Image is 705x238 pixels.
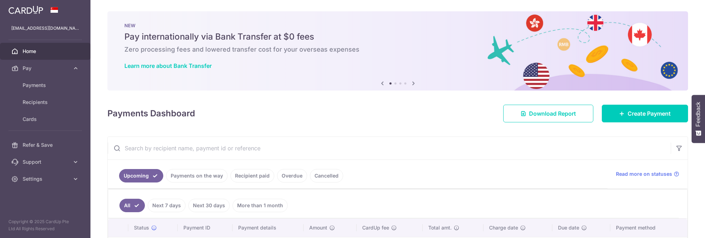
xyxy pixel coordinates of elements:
span: Download Report [529,109,576,118]
span: Create Payment [628,109,671,118]
span: Feedback [695,102,701,127]
span: Refer & Save [23,141,69,149]
span: Due date [558,224,579,231]
a: Learn more about Bank Transfer [124,62,212,69]
a: Download Report [503,105,593,122]
button: Feedback - Show survey [692,95,705,143]
a: Next 7 days [148,199,186,212]
span: Charge date [489,224,518,231]
img: CardUp [8,6,43,14]
span: Pay [23,65,69,72]
a: Create Payment [602,105,688,122]
span: Status [134,224,149,231]
span: Amount [309,224,327,231]
th: Payment method [610,219,687,237]
th: Payment ID [178,219,233,237]
span: Home [23,48,69,55]
img: Bank transfer banner [107,11,688,91]
p: [EMAIL_ADDRESS][DOMAIN_NAME] [11,25,79,32]
a: All [119,199,145,212]
span: Total amt. [428,224,452,231]
h5: Pay internationally via Bank Transfer at $0 fees [124,31,671,42]
span: Settings [23,175,69,182]
span: CardUp fee [362,224,389,231]
th: Payment details [233,219,304,237]
h6: Zero processing fees and lowered transfer cost for your overseas expenses [124,45,671,54]
iframe: Opens a widget where you can find more information [660,217,698,234]
p: NEW [124,23,671,28]
a: Cancelled [310,169,343,182]
span: Cards [23,116,69,123]
a: Recipient paid [230,169,274,182]
a: More than 1 month [233,199,288,212]
a: Upcoming [119,169,163,182]
span: Recipients [23,99,69,106]
a: Read more on statuses [616,170,679,178]
span: Payments [23,82,69,89]
h4: Payments Dashboard [107,107,195,120]
a: Payments on the way [166,169,228,182]
input: Search by recipient name, payment id or reference [108,137,671,159]
a: Overdue [277,169,307,182]
a: Next 30 days [188,199,230,212]
span: Support [23,158,69,166]
span: Read more on statuses [616,170,672,178]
